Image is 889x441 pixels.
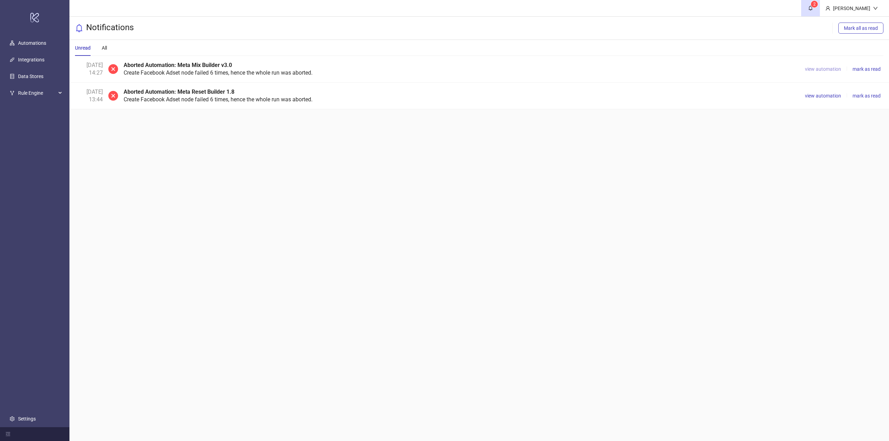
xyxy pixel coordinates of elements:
[102,44,107,52] div: All
[75,61,103,77] div: [DATE] 14:27
[75,24,83,32] span: bell
[18,74,43,79] a: Data Stores
[805,93,841,99] span: view automation
[124,88,234,95] b: Aborted Automation: Meta Reset Builder 1.8
[108,61,118,77] span: close-circle
[124,62,232,68] b: Aborted Automation: Meta Mix Builder v3.0
[108,88,118,103] span: close-circle
[75,44,91,52] div: Unread
[873,6,878,11] span: down
[850,92,883,100] button: mark as read
[124,61,797,77] div: Create Facebook Adset node failed 6 times, hence the whole run was aborted.
[18,86,56,100] span: Rule Engine
[805,66,841,72] span: view automation
[853,66,881,72] span: mark as read
[838,23,883,34] button: Mark all as read
[802,92,844,100] button: view automation
[830,5,873,12] div: [PERSON_NAME]
[850,65,883,73] button: mark as read
[811,1,818,8] sup: 2
[86,22,134,34] h3: Notifications
[10,91,15,95] span: fork
[808,6,813,10] span: bell
[18,416,36,422] a: Settings
[75,88,103,103] div: [DATE] 13:44
[813,2,816,7] span: 2
[844,25,878,31] span: Mark all as read
[6,432,10,436] span: menu-fold
[802,65,844,73] button: view automation
[124,88,797,103] div: Create Facebook Adset node failed 6 times, hence the whole run was aborted.
[853,93,881,99] span: mark as read
[18,57,44,62] a: Integrations
[18,40,46,46] a: Automations
[825,6,830,11] span: user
